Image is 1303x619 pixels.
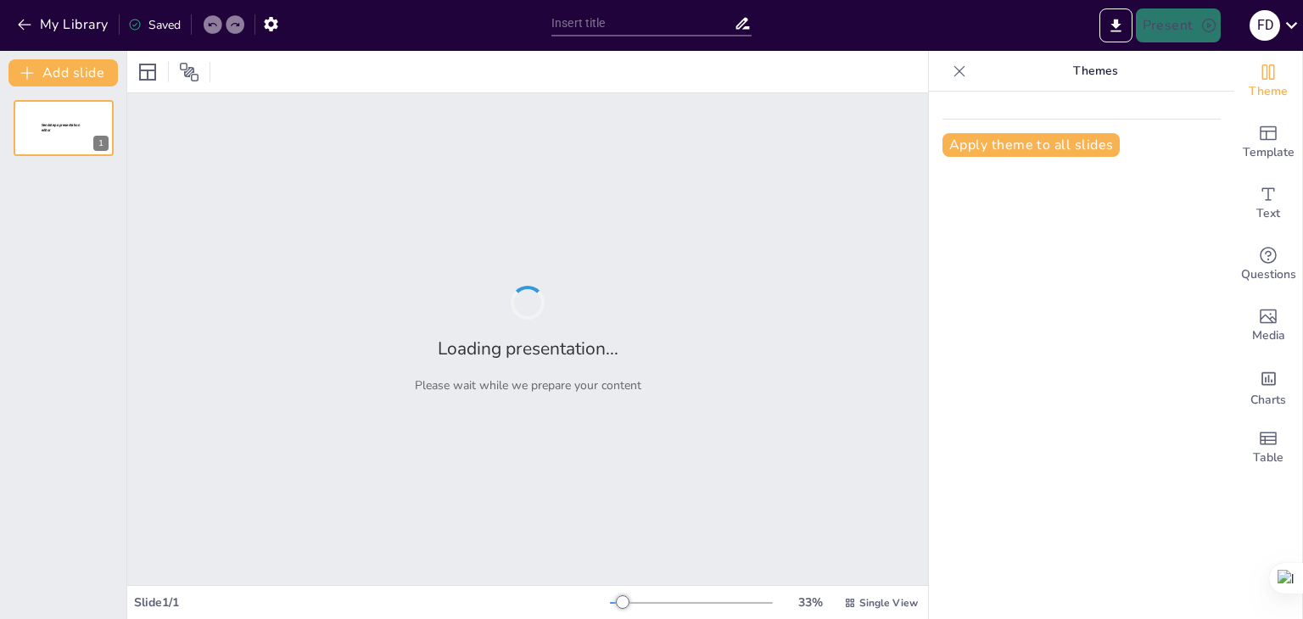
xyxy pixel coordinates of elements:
div: Saved [128,17,181,33]
span: Sendsteps presentation editor [42,123,80,132]
span: Position [179,62,199,82]
div: Add images, graphics, shapes or video [1234,295,1302,356]
button: Apply theme to all slides [942,133,1120,157]
button: F D [1250,8,1280,42]
button: Add slide [8,59,118,86]
button: Present [1136,8,1221,42]
div: 1 [14,100,114,156]
span: Charts [1250,391,1286,410]
div: Layout [134,59,161,86]
input: Insert title [551,11,734,36]
div: Add a table [1234,417,1302,478]
p: Please wait while we prepare your content [415,377,641,393]
span: Text [1256,204,1280,223]
div: 1 [93,136,109,151]
div: Add charts and graphs [1234,356,1302,417]
span: Media [1252,326,1285,345]
span: Questions [1241,265,1296,284]
span: Table [1253,449,1283,467]
div: Change the overall theme [1234,51,1302,112]
div: Add text boxes [1234,173,1302,234]
span: Theme [1249,82,1288,101]
p: Themes [973,51,1217,92]
div: Get real-time input from your audience [1234,234,1302,295]
div: 33 % [790,594,830,611]
div: Slide 1 / 1 [134,594,610,611]
button: Export to PowerPoint [1099,8,1132,42]
h2: Loading presentation... [438,337,618,360]
span: Single View [859,596,918,610]
div: Add ready made slides [1234,112,1302,173]
span: Template [1243,143,1295,162]
div: F D [1250,10,1280,41]
button: My Library [13,11,115,38]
